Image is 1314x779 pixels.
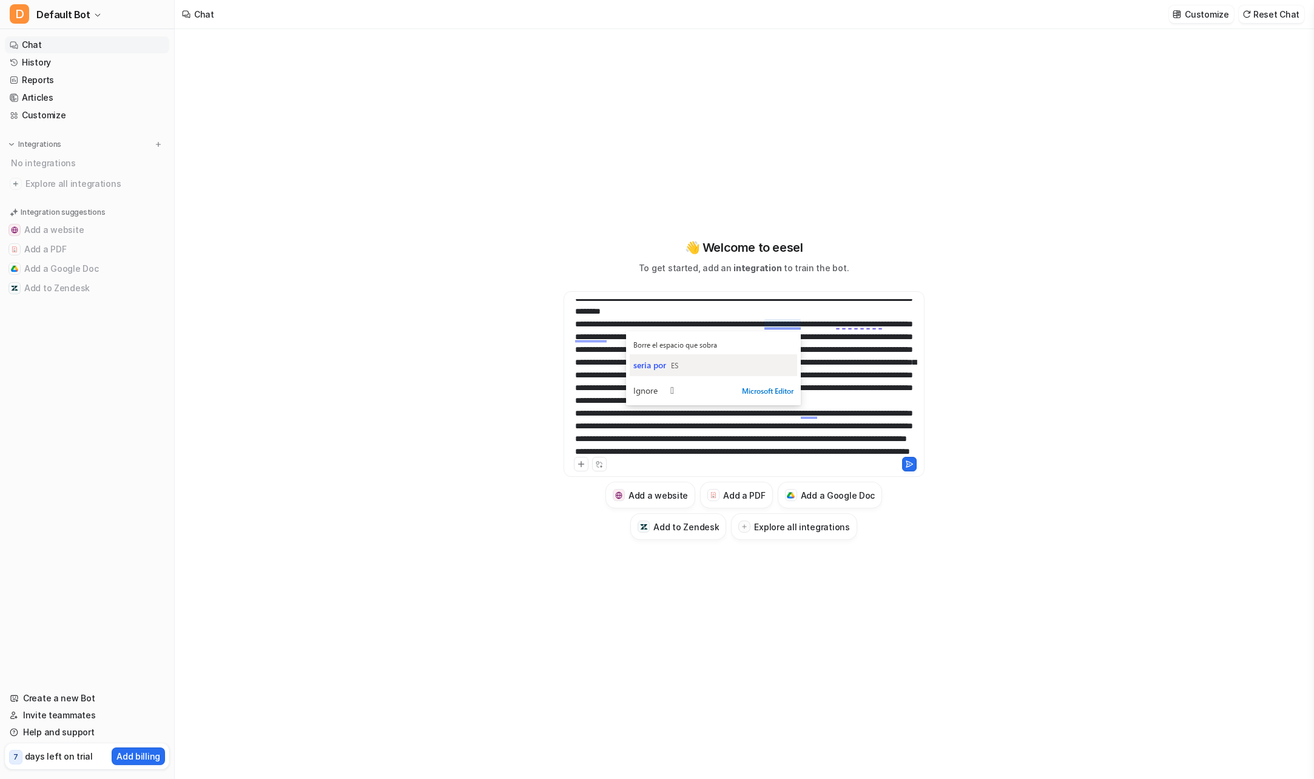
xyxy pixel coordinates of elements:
[10,4,29,24] span: D
[10,178,22,190] img: explore all integrations
[11,226,18,234] img: Add a website
[7,153,169,173] div: No integrations
[710,491,718,499] img: Add a PDF
[112,747,165,765] button: Add billing
[13,752,18,763] p: 7
[5,175,169,192] a: Explore all integrations
[11,285,18,292] img: Add to Zendesk
[639,261,849,274] p: To get started, add an to train the bot.
[1239,5,1304,23] button: Reset Chat
[628,489,688,502] h3: Add a website
[7,140,16,149] img: expand menu
[25,750,93,763] p: days left on trial
[778,482,883,508] button: Add a Google DocAdd a Google Doc
[731,513,857,540] button: Explore all integrations
[733,263,781,273] span: integration
[5,690,169,707] a: Create a new Bot
[1173,10,1181,19] img: customize
[11,265,18,272] img: Add a Google Doc
[5,240,169,259] button: Add a PDFAdd a PDF
[25,174,164,194] span: Explore all integrations
[5,138,65,150] button: Integrations
[754,521,849,533] h3: Explore all integrations
[21,207,105,218] p: Integration suggestions
[685,238,803,257] p: 👋 Welcome to eesel
[11,246,18,253] img: Add a PDF
[5,36,169,53] a: Chat
[615,491,623,499] img: Add a website
[1185,8,1228,21] p: Customize
[5,707,169,724] a: Invite teammates
[630,513,726,540] button: Add to ZendeskAdd to Zendesk
[700,482,772,508] button: Add a PDFAdd a PDF
[36,6,90,23] span: Default Bot
[5,278,169,298] button: Add to ZendeskAdd to Zendesk
[1242,10,1251,19] img: reset
[653,521,719,533] h3: Add to Zendesk
[116,750,160,763] p: Add billing
[5,724,169,741] a: Help and support
[5,259,169,278] button: Add a Google DocAdd a Google Doc
[18,140,61,149] p: Integrations
[640,523,648,531] img: Add to Zendesk
[787,492,795,499] img: Add a Google Doc
[5,89,169,106] a: Articles
[5,220,169,240] button: Add a websiteAdd a website
[5,72,169,89] a: Reports
[194,8,214,21] div: Chat
[605,482,695,508] button: Add a websiteAdd a website
[154,140,163,149] img: menu_add.svg
[5,54,169,71] a: History
[5,107,169,124] a: Customize
[801,489,875,502] h3: Add a Google Doc
[1169,5,1233,23] button: Customize
[723,489,765,502] h3: Add a PDF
